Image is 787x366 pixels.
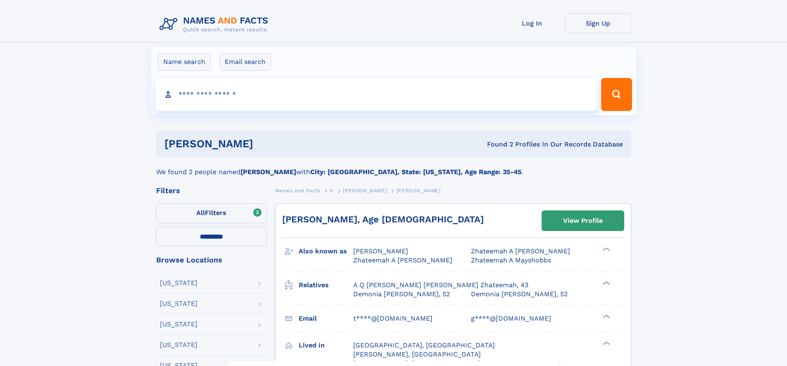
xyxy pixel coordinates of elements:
[330,185,334,196] a: H
[299,278,353,292] h3: Relatives
[601,314,611,319] div: ❯
[164,139,370,149] h1: [PERSON_NAME]
[299,338,353,352] h3: Lived in
[601,247,611,252] div: ❯
[196,209,205,217] span: All
[565,13,631,33] a: Sign Up
[353,350,481,358] span: [PERSON_NAME], [GEOGRAPHIC_DATA]
[156,13,275,35] img: Logo Names and Facts
[275,185,321,196] a: Names and Facts
[282,214,484,224] a: [PERSON_NAME], Age [DEMOGRAPHIC_DATA]
[563,211,603,230] div: View Profile
[219,53,271,71] label: Email search
[343,188,387,194] span: [PERSON_NAME]
[353,341,495,349] span: [GEOGRAPHIC_DATA], [GEOGRAPHIC_DATA]
[330,188,334,194] span: H
[156,256,267,264] div: Browse Locations
[160,321,197,328] div: [US_STATE]
[160,342,197,348] div: [US_STATE]
[240,168,296,176] b: [PERSON_NAME]
[160,300,197,307] div: [US_STATE]
[299,244,353,258] h3: Also known as
[601,340,611,346] div: ❯
[499,13,565,33] a: Log In
[471,256,551,264] span: Zhateemah A Mayshobbs
[299,312,353,326] h3: Email
[343,185,387,196] a: [PERSON_NAME]
[471,247,570,255] span: Zhateemah A [PERSON_NAME]
[155,78,598,111] input: search input
[353,256,452,264] span: Zhateemah A [PERSON_NAME]
[370,140,623,149] div: Found 2 Profiles In Our Records Database
[160,280,197,286] div: [US_STATE]
[542,211,624,231] a: View Profile
[471,290,568,299] a: Demonia [PERSON_NAME], 52
[156,203,267,223] label: Filters
[397,188,441,194] span: [PERSON_NAME]
[156,187,267,194] div: Filters
[158,53,211,71] label: Name search
[353,290,450,299] a: Demonia [PERSON_NAME], 52
[310,168,521,176] b: City: [GEOGRAPHIC_DATA], State: [US_STATE], Age Range: 35-45
[353,247,408,255] span: [PERSON_NAME]
[601,78,632,111] button: Search Button
[601,280,611,286] div: ❯
[156,157,631,177] div: We found 2 people named with .
[353,281,528,290] a: A Q [PERSON_NAME] [PERSON_NAME] Zhateemah, 43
